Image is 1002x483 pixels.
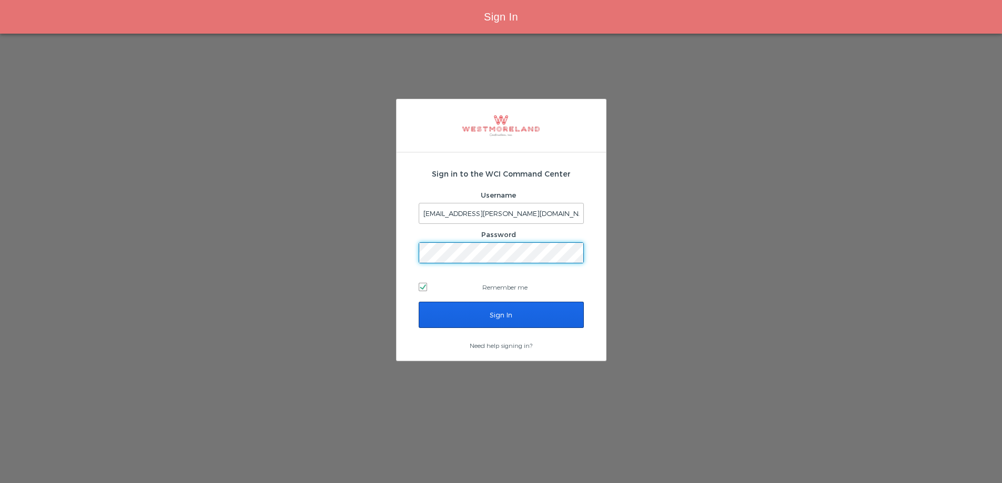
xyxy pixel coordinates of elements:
[481,191,516,199] label: Username
[419,279,584,295] label: Remember me
[484,11,518,23] span: Sign In
[481,230,516,239] label: Password
[470,342,532,349] a: Need help signing in?
[419,168,584,179] h2: Sign in to the WCI Command Center
[419,302,584,328] input: Sign In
